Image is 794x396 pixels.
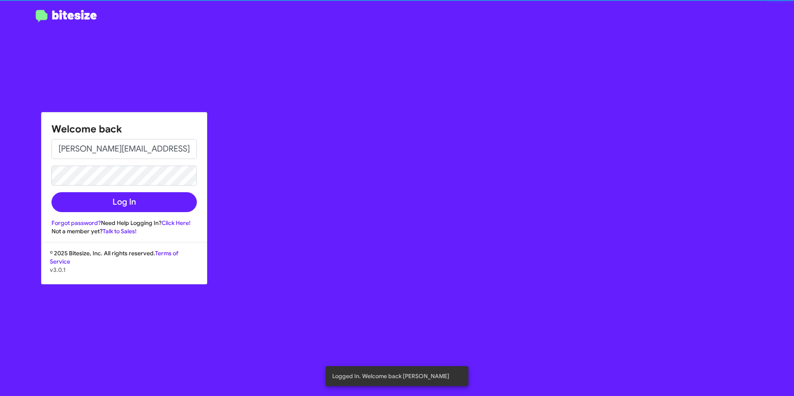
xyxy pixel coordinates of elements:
a: Terms of Service [50,249,178,265]
div: Not a member yet? [51,227,197,235]
input: Email address [51,139,197,159]
a: Click Here! [162,219,191,227]
span: Logged In. Welcome back [PERSON_NAME] [332,372,449,380]
p: v3.0.1 [50,266,198,274]
h1: Welcome back [51,122,197,136]
div: Need Help Logging In? [51,219,197,227]
button: Log In [51,192,197,212]
a: Talk to Sales! [103,227,137,235]
a: Forgot password? [51,219,101,227]
div: © 2025 Bitesize, Inc. All rights reserved. [42,249,207,284]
